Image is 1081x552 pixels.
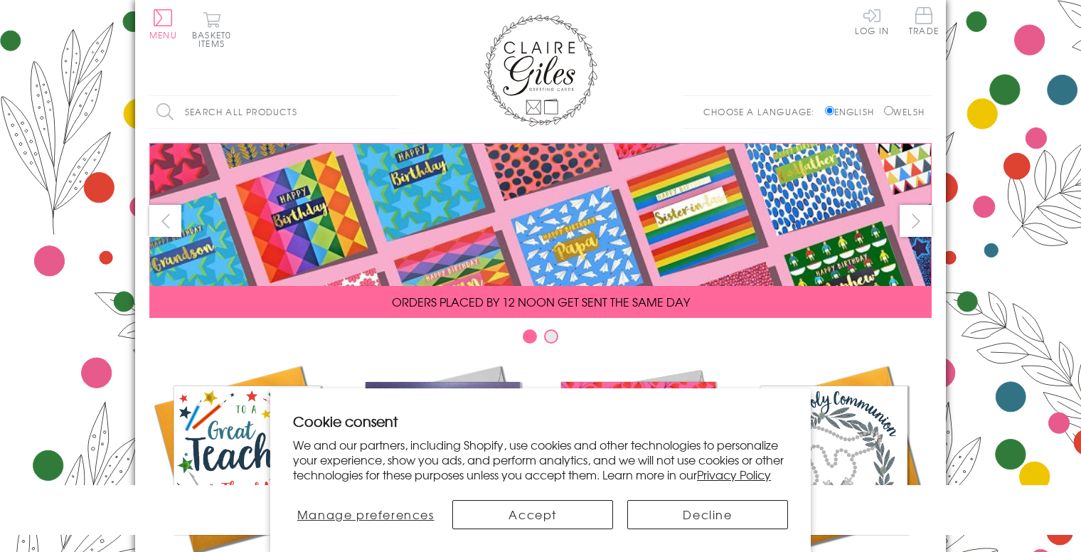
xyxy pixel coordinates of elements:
button: next [900,205,932,237]
label: Welsh [884,105,925,118]
a: Trade [909,7,939,38]
button: Accept [452,500,613,529]
button: Carousel Page 2 [544,329,558,344]
p: We and our partners, including Shopify, use cookies and other technologies to personalize your ex... [293,437,788,482]
a: Log In [855,7,889,35]
img: Claire Giles Greetings Cards [484,14,597,127]
p: Choose a language: [703,105,822,118]
input: Welsh [884,106,893,115]
input: English [825,106,834,115]
label: English [825,105,881,118]
button: prev [149,205,181,237]
h2: Cookie consent [293,411,788,431]
button: Basket0 items [192,11,231,48]
span: Menu [149,28,177,41]
div: Carousel Pagination [149,329,932,351]
input: Search all products [149,96,398,128]
button: Menu [149,9,177,39]
button: Decline [627,500,788,529]
input: Search [384,96,398,128]
button: Manage preferences [293,500,438,529]
button: Carousel Page 1 (Current Slide) [523,329,537,344]
span: Manage preferences [297,506,435,523]
span: ORDERS PLACED BY 12 NOON GET SENT THE SAME DAY [392,293,690,310]
a: Privacy Policy [697,466,771,483]
span: Trade [909,7,939,35]
span: 0 items [198,28,231,50]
